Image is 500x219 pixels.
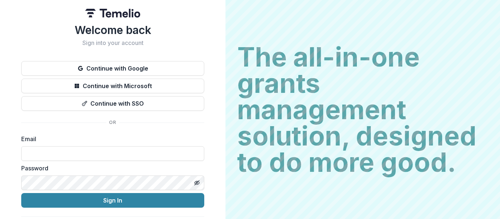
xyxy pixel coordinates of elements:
h1: Welcome back [21,23,204,37]
button: Sign In [21,193,204,208]
button: Continue with Microsoft [21,79,204,93]
button: Continue with Google [21,61,204,76]
h2: Sign into your account [21,39,204,46]
label: Email [21,135,200,143]
button: Continue with SSO [21,96,204,111]
button: Toggle password visibility [191,177,203,189]
img: Temelio [85,9,140,18]
label: Password [21,164,200,173]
